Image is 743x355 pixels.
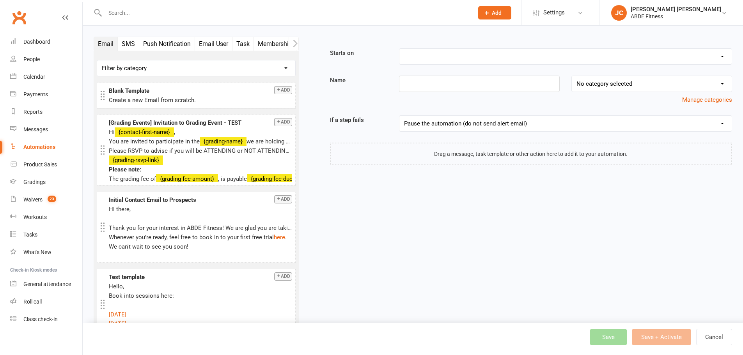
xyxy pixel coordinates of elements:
[10,226,82,244] a: Tasks
[118,37,139,51] button: SMS
[109,175,156,182] span: The grading fee of
[631,6,721,13] div: [PERSON_NAME] [PERSON_NAME]
[109,291,292,300] p: Book into sessions here:
[23,39,50,45] div: Dashboard
[109,138,200,145] span: You are invited to participate in the
[10,121,82,138] a: Messages
[10,33,82,51] a: Dashboard
[23,144,55,150] div: Automations
[109,118,292,127] div: [Grading Events] Invitation to Grading Event - TEST
[274,234,285,241] a: here
[274,272,292,281] button: Add
[10,311,82,328] a: Class kiosk mode
[109,223,292,233] p: Thank you for your interest in ABDE Fitness! We are glad you are taking coming on this fitness jo...
[10,276,82,293] a: General attendance kiosk mode
[23,214,47,220] div: Workouts
[23,316,58,322] div: Class check-in
[10,68,82,86] a: Calendar
[23,109,43,115] div: Reports
[109,86,292,95] div: Blank Template
[109,195,292,205] div: Initial Contact Email to Prospects
[48,196,56,202] span: 23
[492,10,502,16] span: Add
[10,103,82,121] a: Reports
[23,298,42,305] div: Roll call
[324,48,393,58] label: Starts on
[109,233,292,242] p: Whenever you're ready, feel free to book in to your first free trial .
[324,76,393,85] label: Name
[109,166,141,173] span: Please note:
[274,86,292,94] button: Add
[10,191,82,208] a: Waivers 23
[9,8,29,27] a: Clubworx
[10,173,82,191] a: Gradings
[139,37,195,51] button: Push Notification
[109,95,292,105] div: Create a new Email from scratch.
[10,244,82,261] a: What's New
[10,208,82,226] a: Workouts
[109,242,292,251] p: We can't wait to see you soon!
[23,281,71,287] div: General attendance
[174,129,175,136] span: ,
[23,74,45,80] div: Calendar
[274,118,292,126] button: Add
[23,249,51,255] div: What's New
[10,51,82,68] a: People
[103,7,468,18] input: Search...
[631,13,721,20] div: ABDE Fitness
[478,6,511,19] button: Add
[23,179,46,185] div: Gradings
[23,161,57,168] div: Product Sales
[10,138,82,156] a: Automations
[23,126,48,132] div: Messages
[109,311,126,318] a: [DATE]
[696,329,732,345] button: Cancel
[94,37,118,51] button: Email
[109,320,126,327] a: [DATE]
[10,86,82,103] a: Payments
[23,56,40,62] div: People
[543,4,565,21] span: Settings
[23,231,37,238] div: Tasks
[109,282,292,291] p: Hello,
[232,37,254,51] button: Task
[109,272,292,282] div: Test template
[23,196,43,203] div: Waivers
[246,138,293,145] span: we are holding on
[324,115,393,125] label: If a step fails
[218,175,247,182] span: , is payable
[611,5,627,21] div: JC
[23,91,48,97] div: Payments
[109,205,292,214] p: Hi there,
[682,95,732,104] button: Manage categories
[195,37,232,51] button: Email User
[10,293,82,311] a: Roll call
[109,147,390,154] span: Please RSVP to advise if you will be ATTENDING or NOT ATTENDING by clicking following link no lat...
[254,37,296,51] button: Membership
[109,129,115,136] span: Hi
[10,156,82,173] a: Product Sales
[274,195,292,203] button: Add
